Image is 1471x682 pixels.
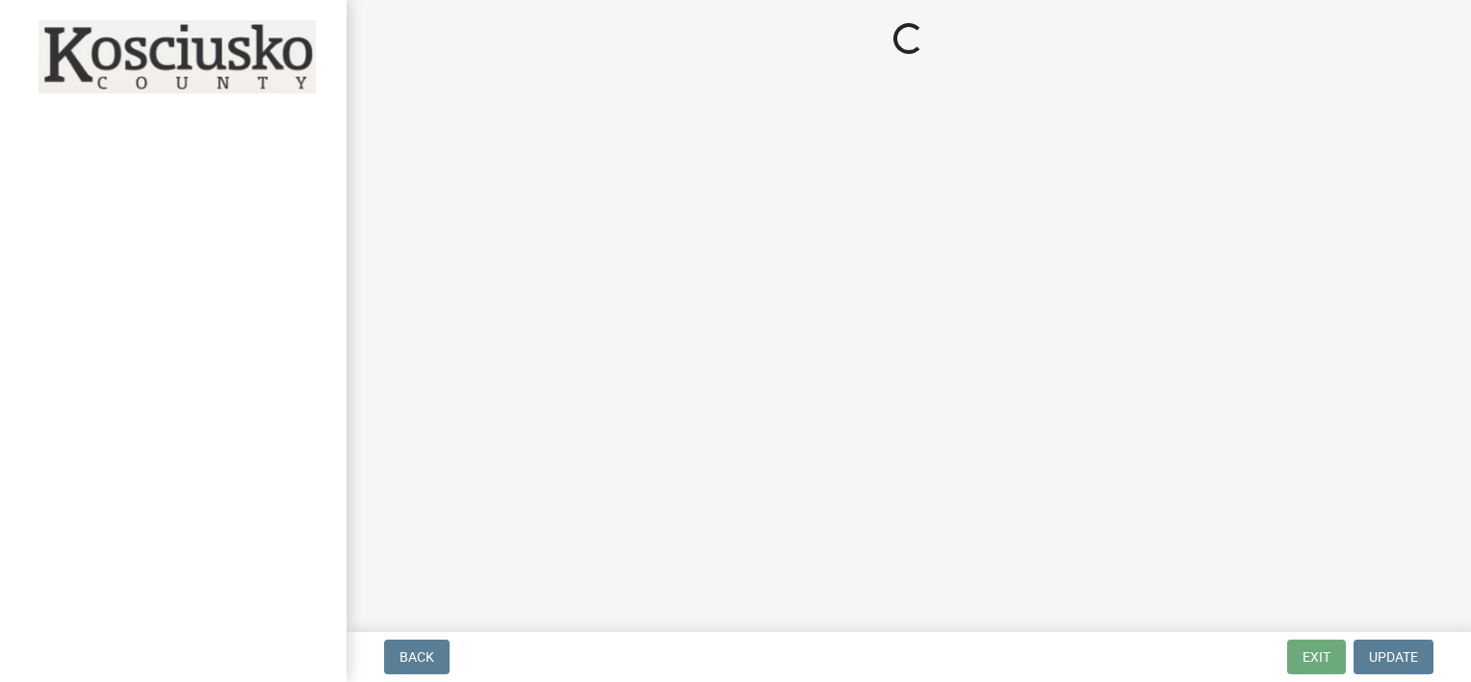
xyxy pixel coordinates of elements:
span: Update [1369,649,1418,665]
span: Back [400,649,434,665]
img: Kosciusko County, Indiana [39,20,316,93]
button: Back [384,640,450,674]
button: Update [1354,640,1433,674]
button: Exit [1287,640,1346,674]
